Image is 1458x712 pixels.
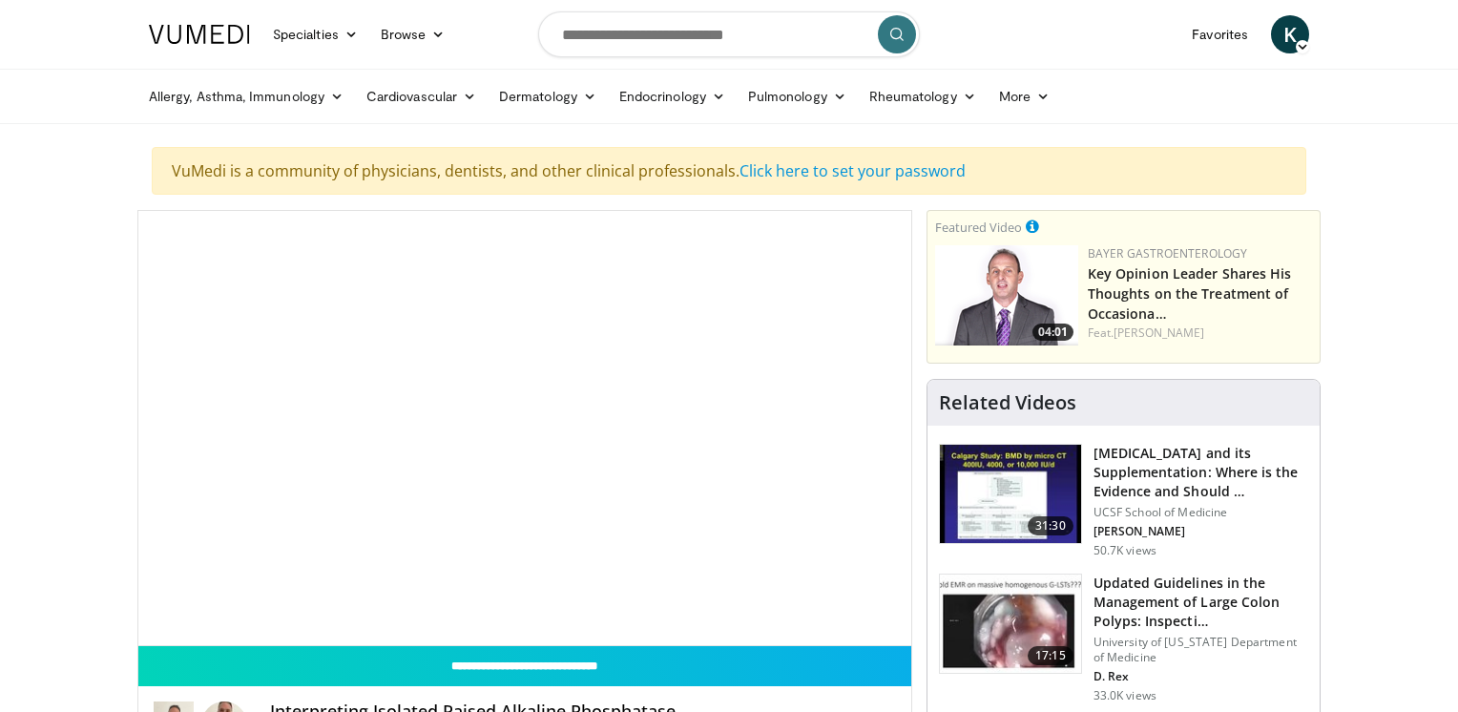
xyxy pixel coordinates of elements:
span: 17:15 [1028,646,1073,665]
input: Search topics, interventions [538,11,920,57]
a: Dermatology [488,77,608,115]
a: Bayer Gastroenterology [1088,245,1248,262]
p: D. Rex [1093,669,1308,684]
a: Pulmonology [737,77,858,115]
div: VuMedi is a community of physicians, dentists, and other clinical professionals. [152,147,1306,195]
h4: Related Videos [939,391,1076,414]
a: Allergy, Asthma, Immunology [137,77,355,115]
img: VuMedi Logo [149,25,250,44]
img: 9828b8df-38ad-4333-b93d-bb657251ca89.png.150x105_q85_crop-smart_upscale.png [935,245,1078,346]
a: 17:15 Updated Guidelines in the Management of Large Colon Polyps: Inspecti… University of [US_STA... [939,574,1308,703]
h3: Updated Guidelines in the Management of Large Colon Polyps: Inspecti… [1093,574,1308,631]
a: 04:01 [935,245,1078,346]
p: 33.0K views [1093,688,1156,703]
a: Key Opinion Leader Shares His Thoughts on the Treatment of Occasiona… [1088,264,1292,323]
p: UCSF School of Medicine [1093,505,1308,520]
a: Favorites [1180,15,1260,53]
a: Click here to set your password [739,160,966,181]
img: 4bb25b40-905e-443e-8e37-83f056f6e86e.150x105_q85_crop-smart_upscale.jpg [940,445,1081,544]
a: K [1271,15,1309,53]
div: Feat. [1088,325,1312,342]
a: Endocrinology [608,77,737,115]
p: 50.7K views [1093,543,1156,558]
a: Browse [369,15,457,53]
h3: [MEDICAL_DATA] and its Supplementation: Where is the Evidence and Should … [1093,444,1308,501]
a: Specialties [261,15,369,53]
p: [PERSON_NAME] [1093,524,1308,539]
img: dfcfcb0d-b871-4e1a-9f0c-9f64970f7dd8.150x105_q85_crop-smart_upscale.jpg [940,575,1081,674]
small: Featured Video [935,219,1022,236]
a: Cardiovascular [355,77,488,115]
a: 31:30 [MEDICAL_DATA] and its Supplementation: Where is the Evidence and Should … UCSF School of M... [939,444,1308,558]
a: [PERSON_NAME] [1114,325,1204,341]
a: Rheumatology [858,77,988,115]
video-js: Video Player [138,211,911,646]
a: More [988,77,1061,115]
p: University of [US_STATE] Department of Medicine [1093,635,1308,665]
span: 31:30 [1028,516,1073,535]
span: 04:01 [1032,324,1073,341]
